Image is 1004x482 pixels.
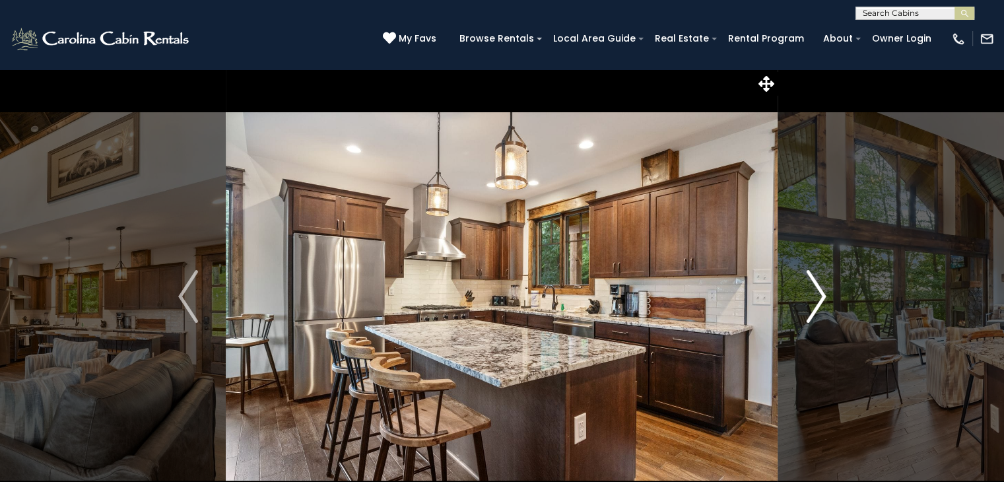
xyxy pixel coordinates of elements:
[399,32,436,46] span: My Favs
[980,32,994,46] img: mail-regular-white.png
[721,28,811,49] a: Rental Program
[648,28,716,49] a: Real Estate
[453,28,541,49] a: Browse Rentals
[806,270,826,323] img: arrow
[10,26,193,52] img: White-1-2.png
[865,28,938,49] a: Owner Login
[951,32,966,46] img: phone-regular-white.png
[383,32,440,46] a: My Favs
[547,28,642,49] a: Local Area Guide
[817,28,859,49] a: About
[178,270,198,323] img: arrow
